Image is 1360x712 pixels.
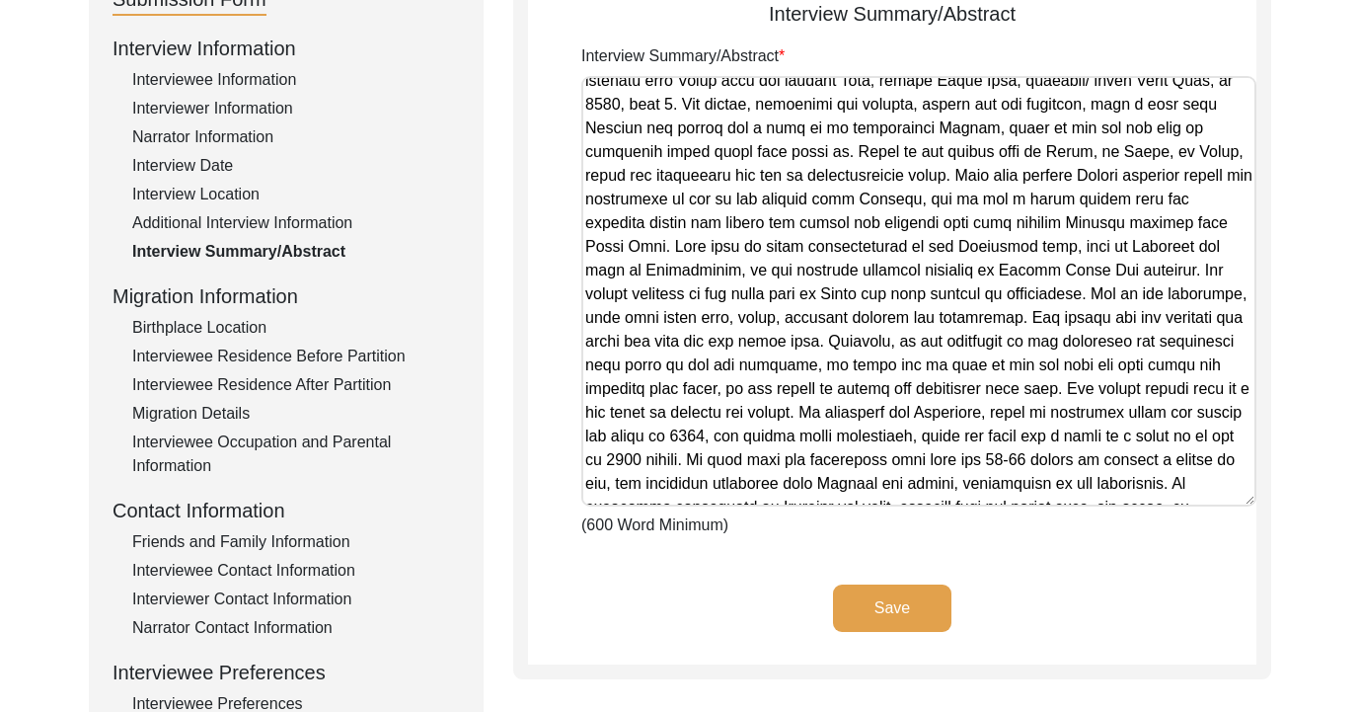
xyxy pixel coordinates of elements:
[132,183,460,206] div: Interview Location
[132,559,460,583] div: Interviewee Contact Information
[132,240,460,264] div: Interview Summary/Abstract
[132,154,460,178] div: Interview Date
[132,373,460,397] div: Interviewee Residence After Partition
[113,34,460,63] div: Interview Information
[132,616,460,640] div: Narrator Contact Information
[581,44,1256,537] div: (600 Word Minimum)
[132,316,460,340] div: Birthplace Location
[132,588,460,611] div: Interviewer Contact Information
[132,345,460,368] div: Interviewee Residence Before Partition
[113,496,460,525] div: Contact Information
[132,530,460,554] div: Friends and Family Information
[113,281,460,311] div: Migration Information
[132,125,460,149] div: Narrator Information
[132,68,460,92] div: Interviewee Information
[581,44,785,68] label: Interview Summary/Abstract
[132,211,460,235] div: Additional Interview Information
[113,658,460,687] div: Interviewee Preferences
[833,585,951,632] button: Save
[132,431,460,478] div: Interviewee Occupation and Parental Information
[132,402,460,426] div: Migration Details
[132,97,460,120] div: Interviewer Information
